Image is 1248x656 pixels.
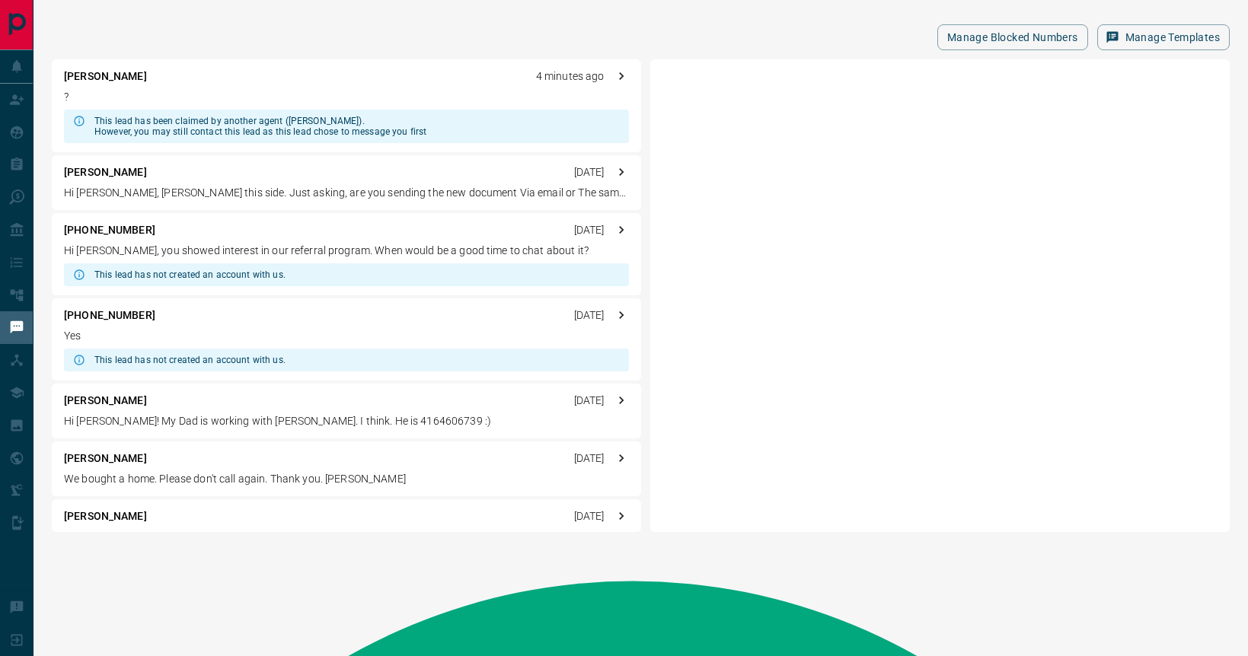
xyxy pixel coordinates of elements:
[536,68,605,84] p: 4 minutes ago
[64,328,629,344] p: Yes
[64,89,629,105] p: ?
[937,24,1088,50] button: Manage Blocked Numbers
[64,508,147,524] p: [PERSON_NAME]
[94,349,286,371] div: This lead has not created an account with us.
[1097,24,1230,50] button: Manage Templates
[64,243,629,259] p: Hi [PERSON_NAME], you showed interest in our referral program. When would be a good time to chat ...
[64,393,147,409] p: [PERSON_NAME]
[574,222,605,238] p: [DATE]
[94,263,286,286] div: This lead has not created an account with us.
[64,451,147,467] p: [PERSON_NAME]
[574,451,605,467] p: [DATE]
[574,164,605,180] p: [DATE]
[64,68,147,84] p: [PERSON_NAME]
[64,529,629,545] p: Hi [PERSON_NAME], hope you're doing well! Just checking in—no pressure at all, but we wanted to s...
[64,307,155,323] p: [PHONE_NUMBER]
[64,222,155,238] p: [PHONE_NUMBER]
[64,471,629,487] p: We bought a home. Please don't call again. Thank you. [PERSON_NAME]
[574,393,605,409] p: [DATE]
[64,164,147,180] p: [PERSON_NAME]
[64,185,629,201] p: Hi [PERSON_NAME], [PERSON_NAME] this side. Just asking, are you sending the new document Via emai...
[574,508,605,524] p: [DATE]
[574,307,605,323] p: [DATE]
[94,110,426,143] div: This lead has been claimed by another agent ([PERSON_NAME]). However, you may still contact this ...
[64,413,629,429] p: Hi [PERSON_NAME]! My Dad is working with [PERSON_NAME]. I think. He is 4164606739 :)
